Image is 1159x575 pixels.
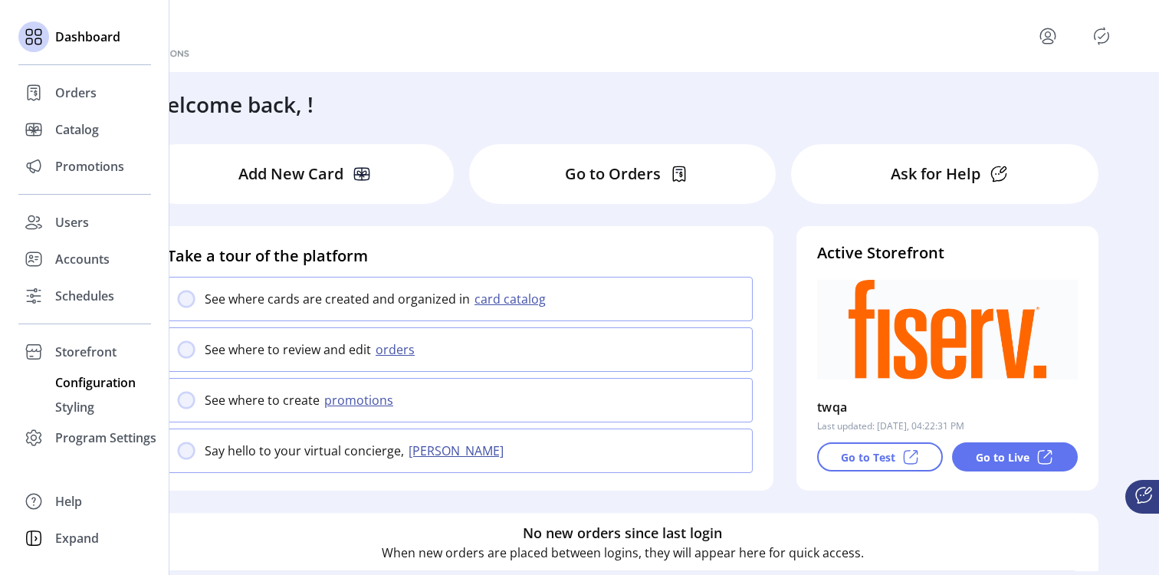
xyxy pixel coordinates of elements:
h4: Active Storefront [817,242,1078,264]
p: When new orders are placed between logins, they will appear here for quick access. [382,544,864,562]
span: Expand [55,529,99,547]
button: promotions [320,391,402,409]
span: Storefront [55,343,117,361]
p: See where cards are created and organized in [205,290,470,308]
span: Help [55,492,82,511]
h6: No new orders since last login [523,523,722,544]
button: card catalog [470,290,555,308]
span: Dashboard [55,28,120,46]
span: Catalog [55,120,99,139]
button: menu [1036,24,1060,48]
span: Promotions [55,157,124,176]
h4: Take a tour of the platform [167,245,753,268]
p: Go to Orders [565,163,661,186]
button: Publisher Panel [1089,24,1114,48]
span: Users [55,213,89,232]
p: twqa [817,395,848,419]
p: Last updated: [DATE], 04:22:31 PM [817,419,964,433]
h3: Welcome back, ! [147,88,314,120]
p: Add New Card [238,163,343,186]
span: Schedules [55,287,114,305]
span: Program Settings [55,429,156,447]
span: Accounts [55,250,110,268]
span: Styling [55,398,94,416]
span: Orders [55,84,97,102]
p: Ask for Help [891,163,980,186]
button: orders [371,340,424,359]
p: Go to Live [976,449,1029,465]
p: Say hello to your virtual concierge, [205,442,404,460]
p: See where to review and edit [205,340,371,359]
span: Configuration [55,373,136,392]
p: Go to Test [841,449,895,465]
p: See where to create [205,391,320,409]
button: [PERSON_NAME] [404,442,513,460]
